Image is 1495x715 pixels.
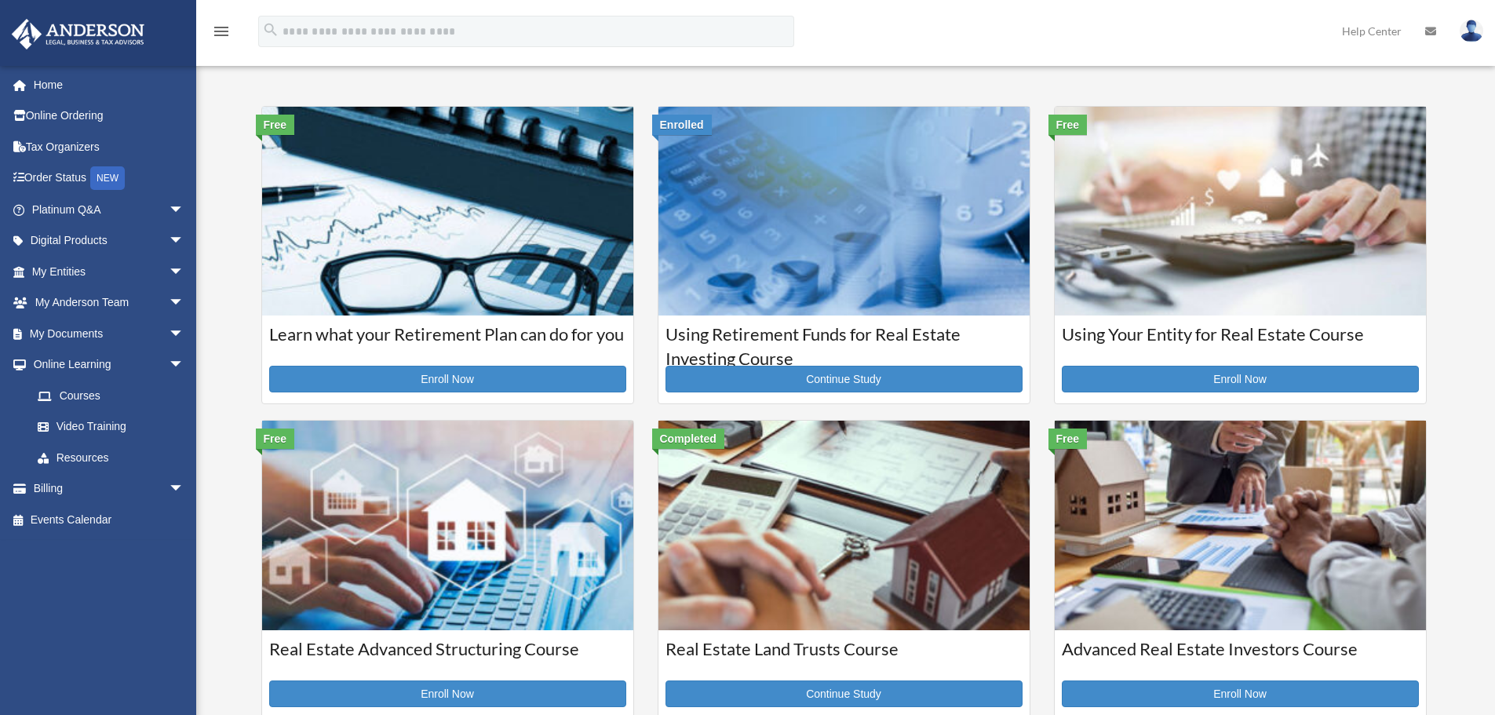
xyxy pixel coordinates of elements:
a: Courses [22,380,200,411]
img: User Pic [1460,20,1483,42]
h3: Real Estate Advanced Structuring Course [269,637,626,677]
span: arrow_drop_down [169,473,200,505]
span: arrow_drop_down [169,318,200,350]
span: arrow_drop_down [169,194,200,226]
div: Free [256,429,295,449]
i: menu [212,22,231,41]
a: menu [212,27,231,41]
span: arrow_drop_down [169,256,200,288]
h3: Using Your Entity for Real Estate Course [1062,323,1419,362]
a: My Anderson Teamarrow_drop_down [11,287,208,319]
a: Enroll Now [1062,366,1419,392]
a: Continue Study [665,680,1023,707]
div: Enrolled [652,115,712,135]
h3: Advanced Real Estate Investors Course [1062,637,1419,677]
span: arrow_drop_down [169,225,200,257]
a: Events Calendar [11,504,208,535]
a: Home [11,69,208,100]
a: Continue Study [665,366,1023,392]
h3: Real Estate Land Trusts Course [665,637,1023,677]
a: My Entitiesarrow_drop_down [11,256,208,287]
h3: Learn what your Retirement Plan can do for you [269,323,626,362]
a: Billingarrow_drop_down [11,473,208,505]
a: My Documentsarrow_drop_down [11,318,208,349]
div: Free [1048,429,1088,449]
span: arrow_drop_down [169,349,200,381]
img: Anderson Advisors Platinum Portal [7,19,149,49]
div: Free [256,115,295,135]
a: Tax Organizers [11,131,208,162]
a: Online Learningarrow_drop_down [11,349,208,381]
a: Platinum Q&Aarrow_drop_down [11,194,208,225]
i: search [262,21,279,38]
span: arrow_drop_down [169,287,200,319]
div: NEW [90,166,125,190]
a: Enroll Now [1062,680,1419,707]
a: Enroll Now [269,680,626,707]
div: Free [1048,115,1088,135]
h3: Using Retirement Funds for Real Estate Investing Course [665,323,1023,362]
a: Order StatusNEW [11,162,208,195]
a: Digital Productsarrow_drop_down [11,225,208,257]
div: Completed [652,429,724,449]
a: Enroll Now [269,366,626,392]
a: Video Training [22,411,208,443]
a: Online Ordering [11,100,208,132]
a: Resources [22,442,208,473]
